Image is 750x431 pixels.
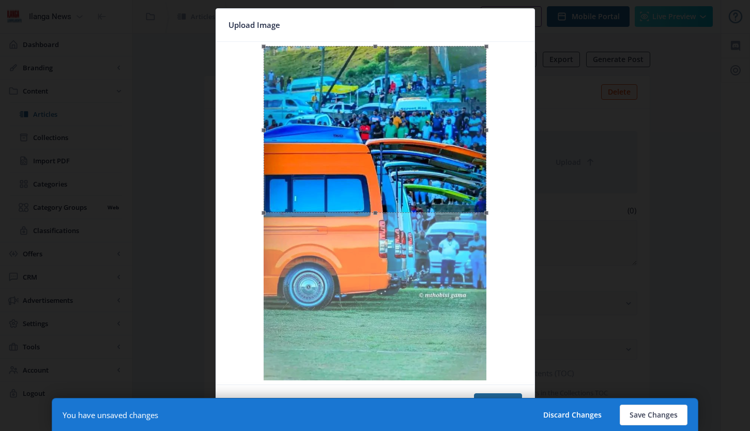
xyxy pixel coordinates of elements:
[228,393,271,414] button: Cancel
[474,393,522,414] button: Confirm
[620,405,687,425] button: Save Changes
[228,17,280,33] span: Upload Image
[533,405,611,425] button: Discard Changes
[63,410,158,420] div: You have unsaved changes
